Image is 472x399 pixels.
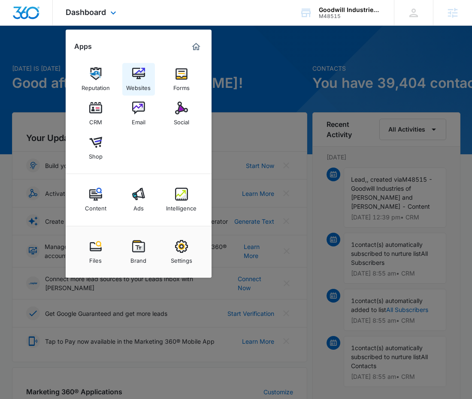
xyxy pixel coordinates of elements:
a: Brand [122,236,155,268]
a: Shop [79,132,112,164]
div: Email [132,114,145,126]
a: Websites [122,63,155,96]
div: Forms [173,80,190,91]
a: Reputation [79,63,112,96]
div: Ads [133,201,144,212]
a: Settings [165,236,198,268]
a: Intelligence [165,183,198,216]
div: Social [174,114,189,126]
div: Settings [171,253,192,264]
div: Brand [130,253,146,264]
div: Websites [126,80,151,91]
a: Forms [165,63,198,96]
a: Ads [122,183,155,216]
span: Dashboard [66,8,106,17]
div: account id [319,13,381,19]
a: Marketing 360® Dashboard [189,40,203,54]
div: account name [319,6,381,13]
div: Reputation [82,80,110,91]
div: Content [85,201,106,212]
a: Files [79,236,112,268]
a: Email [122,97,155,130]
a: Social [165,97,198,130]
div: Files [89,253,102,264]
div: Intelligence [166,201,197,212]
a: Content [79,183,112,216]
h2: Apps [74,42,92,51]
div: CRM [89,114,102,126]
a: CRM [79,97,112,130]
div: Shop [89,149,103,160]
